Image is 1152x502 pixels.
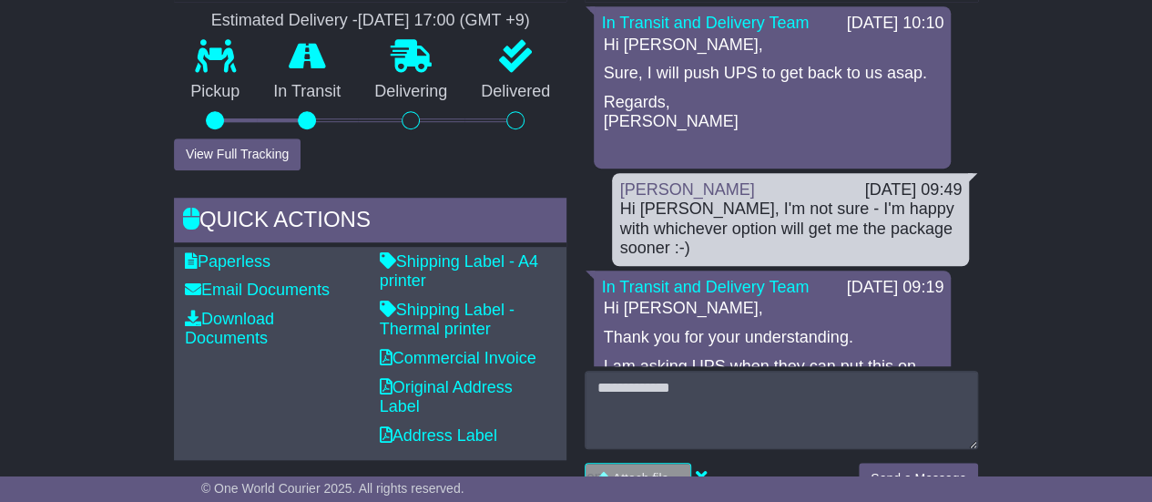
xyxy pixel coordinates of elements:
[619,200,962,259] div: Hi [PERSON_NAME], I'm not sure - I'm happy with whichever option will get me the package sooner :-)
[380,252,538,291] a: Shipping Label - A4 printer
[174,82,257,102] p: Pickup
[380,378,513,416] a: Original Address Label
[201,481,464,496] span: © One World Courier 2025. All rights reserved.
[380,301,515,339] a: Shipping Label - Thermal printer
[380,426,497,445] a: Address Label
[603,93,942,132] p: Regards, [PERSON_NAME]
[358,82,464,102] p: Delivering
[601,278,809,296] a: In Transit and Delivery Team
[174,198,567,247] div: Quick Actions
[846,14,943,34] div: [DATE] 10:10
[603,328,942,348] p: Thank you for your understanding.
[464,82,567,102] p: Delivered
[174,11,567,31] div: Estimated Delivery -
[601,14,809,32] a: In Transit and Delivery Team
[603,36,942,56] p: Hi [PERSON_NAME],
[185,281,330,299] a: Email Documents
[603,357,942,435] p: I am asking UPS when they can put this on board. If you wanted a depot pickup, we can also organi...
[603,64,942,84] p: Sure, I will push UPS to get back to us asap.
[358,11,530,31] div: [DATE] 17:00 (GMT +9)
[257,82,358,102] p: In Transit
[380,349,536,367] a: Commercial Invoice
[864,180,962,200] div: [DATE] 09:49
[185,310,274,348] a: Download Documents
[619,180,754,199] a: [PERSON_NAME]
[603,299,942,319] p: Hi [PERSON_NAME],
[846,278,943,298] div: [DATE] 09:19
[859,463,978,495] button: Send a Message
[174,138,301,170] button: View Full Tracking
[185,252,270,271] a: Paperless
